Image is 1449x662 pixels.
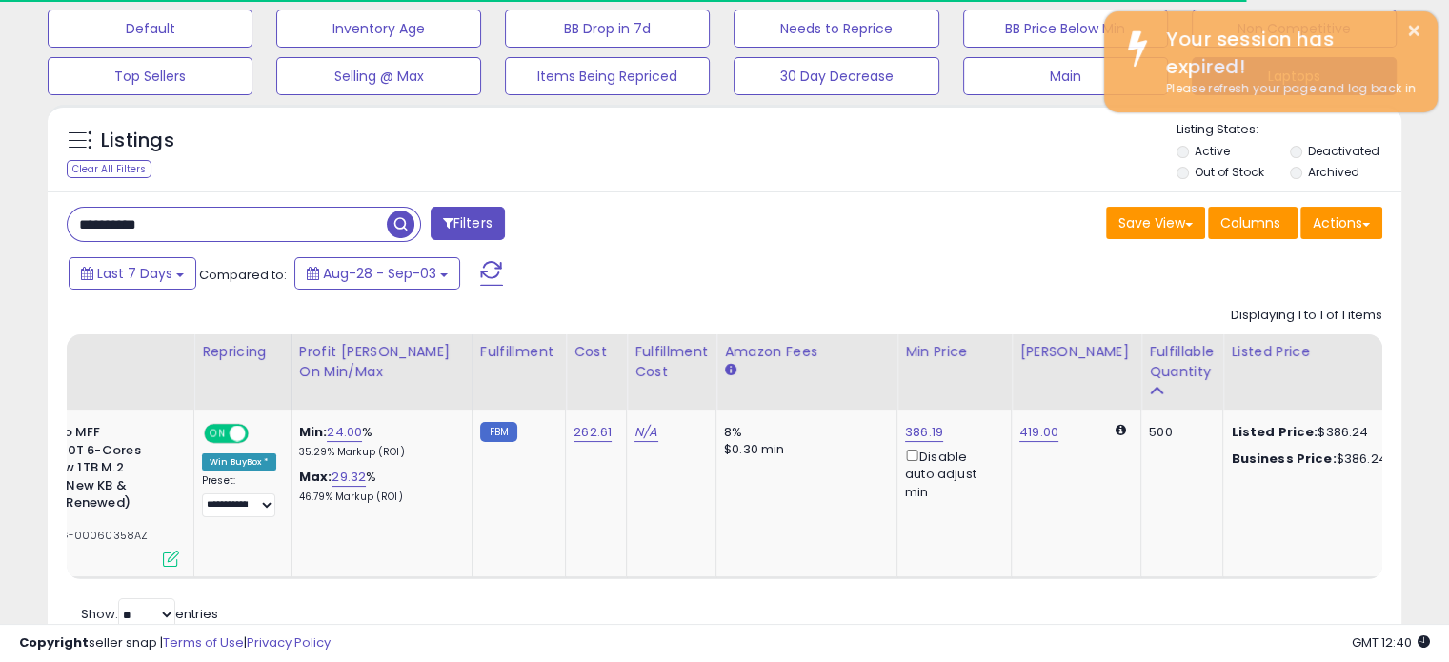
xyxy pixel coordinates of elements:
span: Last 7 Days [97,264,172,283]
span: 2025-09-15 12:40 GMT [1352,633,1430,652]
span: Aug-28 - Sep-03 [323,264,436,283]
small: Amazon Fees. [724,362,735,379]
label: Archived [1307,164,1358,180]
div: Min Price [905,342,1003,362]
small: FBM [480,422,517,442]
button: Columns [1208,207,1298,239]
label: Out of Stock [1195,164,1264,180]
div: Win BuyBox * [202,453,276,471]
button: Selling @ Max [276,57,481,95]
span: Columns [1220,213,1280,232]
div: Fulfillment [480,342,557,362]
div: Please refresh your page and log back in [1152,80,1423,98]
button: Save View [1106,207,1205,239]
span: OFF [246,426,276,442]
div: Repricing [202,342,283,362]
span: Compared to: [199,266,287,284]
button: Needs to Reprice [734,10,938,48]
div: Clear All Filters [67,160,151,178]
p: 35.29% Markup (ROI) [299,446,457,459]
div: % [299,469,457,504]
b: Business Price: [1231,450,1336,468]
div: $386.24 [1231,451,1389,468]
div: Amazon Fees [724,342,889,362]
a: 262.61 [574,423,612,442]
div: Your session has expired! [1152,26,1423,80]
button: Main [963,57,1168,95]
div: 8% [724,424,882,441]
p: Listing States: [1177,121,1401,139]
a: 29.32 [332,468,366,487]
b: Max: [299,468,332,486]
button: Inventory Age [276,10,481,48]
div: [PERSON_NAME] [1019,342,1133,362]
div: seller snap | | [19,634,331,652]
button: Aug-28 - Sep-03 [294,257,460,290]
a: Privacy Policy [247,633,331,652]
div: $386.24 [1231,424,1389,441]
div: Listed Price [1231,342,1396,362]
b: Listed Price: [1231,423,1318,441]
div: Disable auto adjust min [905,446,996,501]
button: BB Price Below Min [963,10,1168,48]
button: Actions [1300,207,1382,239]
div: Profit [PERSON_NAME] on Min/Max [299,342,464,382]
span: ON [206,426,230,442]
div: Fulfillment Cost [634,342,708,382]
div: Cost [574,342,618,362]
a: 24.00 [327,423,362,442]
button: BB Drop in 7d [505,10,710,48]
span: | SKU: BTG-00060358AZ [9,528,149,543]
button: Last 7 Days [69,257,196,290]
th: The percentage added to the cost of goods (COGS) that forms the calculator for Min & Max prices. [291,334,472,410]
p: 46.79% Markup (ROI) [299,491,457,504]
button: Non Competitive [1192,10,1397,48]
button: Top Sellers [48,57,252,95]
div: Fulfillable Quantity [1149,342,1215,382]
button: 30 Day Decrease [734,57,938,95]
button: Items Being Repriced [505,57,710,95]
span: Show: entries [81,605,218,623]
button: Filters [431,207,505,240]
a: 386.19 [905,423,943,442]
b: Min: [299,423,328,441]
a: N/A [634,423,657,442]
button: Default [48,10,252,48]
div: $0.30 min [724,441,882,458]
a: Terms of Use [163,633,244,652]
a: 419.00 [1019,423,1058,442]
strong: Copyright [19,633,89,652]
div: Displaying 1 to 1 of 1 items [1231,307,1382,325]
label: Active [1195,143,1230,159]
div: % [299,424,457,459]
label: Deactivated [1307,143,1379,159]
div: Preset: [202,474,276,517]
h5: Listings [101,128,174,154]
div: 500 [1149,424,1208,441]
button: × [1406,19,1421,43]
